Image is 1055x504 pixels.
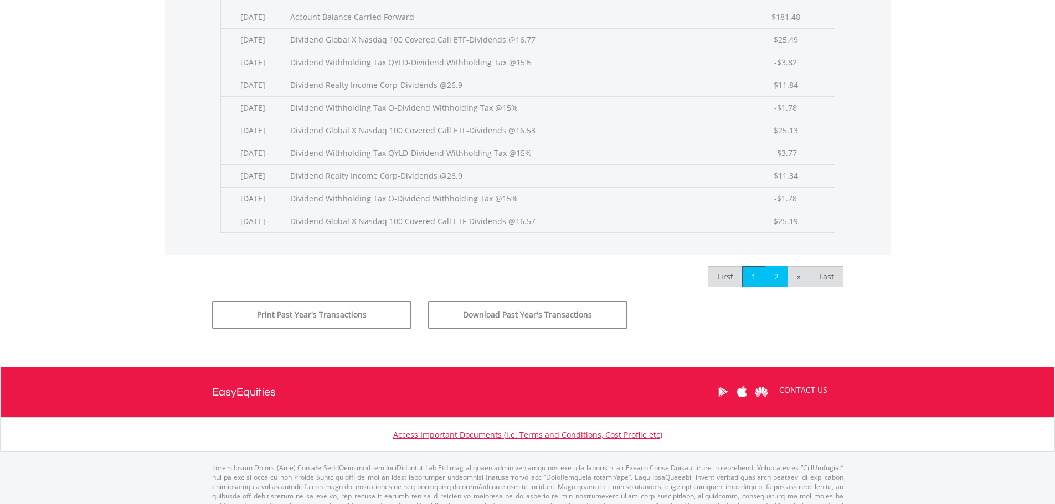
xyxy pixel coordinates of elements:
[774,125,798,136] span: $25.13
[713,375,733,409] a: Google Play
[771,12,800,22] span: $181.48
[393,429,662,440] a: Access Important Documents (i.e. Terms and Conditions, Cost Profile etc)
[285,142,738,164] td: Dividend Withholding Tax QYLD-Dividend Withholding Tax @15%
[220,96,285,119] td: [DATE]
[774,34,798,45] span: $25.49
[774,102,797,113] span: -$1.78
[212,301,411,329] button: Print Past Year's Transactions
[708,266,743,287] a: First
[285,119,738,142] td: Dividend Global X Nasdaq 100 Covered Call ETF-Dividends @16.53
[752,375,771,409] a: Huawei
[212,367,276,417] a: EasyEquities
[285,28,738,51] td: Dividend Global X Nasdaq 100 Covered Call ETF-Dividends @16.77
[774,170,798,181] span: $11.84
[285,51,738,74] td: Dividend Withholding Tax QYLD-Dividend Withholding Tax @15%
[810,266,843,287] a: Last
[220,142,285,164] td: [DATE]
[428,301,627,329] button: Download Past Year's Transactions
[220,164,285,187] td: [DATE]
[220,51,285,74] td: [DATE]
[733,375,752,409] a: Apple
[765,266,788,287] a: 2
[774,80,798,90] span: $11.84
[285,96,738,119] td: Dividend Withholding Tax O-Dividend Withholding Tax @15%
[774,148,797,158] span: -$3.77
[220,74,285,96] td: [DATE]
[774,57,797,67] span: -$3.82
[220,6,285,28] td: [DATE]
[742,266,765,287] a: 1
[774,193,797,204] span: -$1.78
[285,164,738,187] td: Dividend Realty Income Corp-Dividends @26.9
[220,187,285,210] td: [DATE]
[220,28,285,51] td: [DATE]
[285,210,738,232] td: Dividend Global X Nasdaq 100 Covered Call ETF-Dividends @16.57
[788,266,810,287] a: »
[220,119,285,142] td: [DATE]
[285,6,738,28] td: Account Balance Carried Forward
[285,74,738,96] td: Dividend Realty Income Corp-Dividends @26.9
[285,187,738,210] td: Dividend Withholding Tax O-Dividend Withholding Tax @15%
[220,210,285,232] td: [DATE]
[771,375,835,406] a: CONTACT US
[774,216,798,226] span: $25.19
